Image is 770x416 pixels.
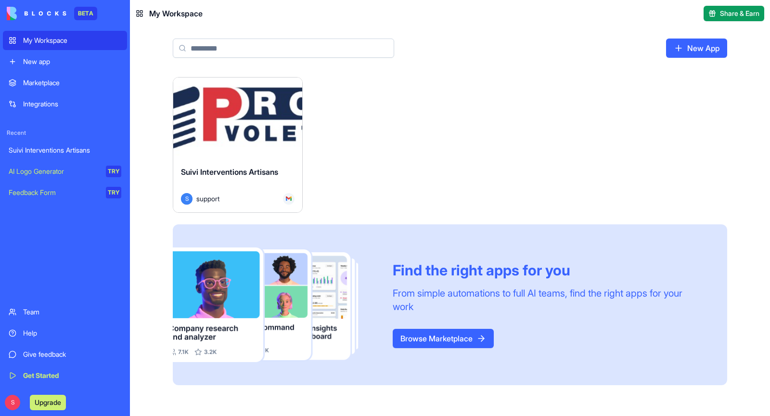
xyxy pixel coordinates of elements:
[720,9,759,18] span: Share & Earn
[7,7,66,20] img: logo
[704,6,764,21] button: Share & Earn
[3,345,127,364] a: Give feedback
[30,395,66,410] button: Upgrade
[3,31,127,50] a: My Workspace
[3,73,127,92] a: Marketplace
[23,371,121,380] div: Get Started
[23,307,121,317] div: Team
[286,196,292,202] img: Gmail_trouth.svg
[3,162,127,181] a: AI Logo GeneratorTRY
[23,36,121,45] div: My Workspace
[3,324,127,343] a: Help
[9,145,121,155] div: Suivi Interventions Artisans
[3,366,127,385] a: Get Started
[9,188,99,197] div: Feedback Form
[23,328,121,338] div: Help
[106,187,121,198] div: TRY
[23,350,121,359] div: Give feedback
[3,52,127,71] a: New app
[30,397,66,407] a: Upgrade
[196,194,219,204] span: support
[173,247,377,363] img: Frame_181_egmpey.png
[393,261,704,279] div: Find the right apps for you
[5,395,20,410] span: S
[3,302,127,322] a: Team
[7,7,97,20] a: BETA
[393,329,494,348] a: Browse Marketplace
[74,7,97,20] div: BETA
[173,77,303,213] a: Suivi Interventions ArtisansSsupport
[23,57,121,66] div: New app
[666,39,727,58] a: New App
[181,167,278,177] span: Suivi Interventions Artisans
[3,94,127,114] a: Integrations
[3,183,127,202] a: Feedback FormTRY
[3,129,127,137] span: Recent
[181,193,192,205] span: S
[3,141,127,160] a: Suivi Interventions Artisans
[393,286,704,313] div: From simple automations to full AI teams, find the right apps for your work
[106,166,121,177] div: TRY
[9,167,99,176] div: AI Logo Generator
[23,78,121,88] div: Marketplace
[23,99,121,109] div: Integrations
[149,8,203,19] span: My Workspace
